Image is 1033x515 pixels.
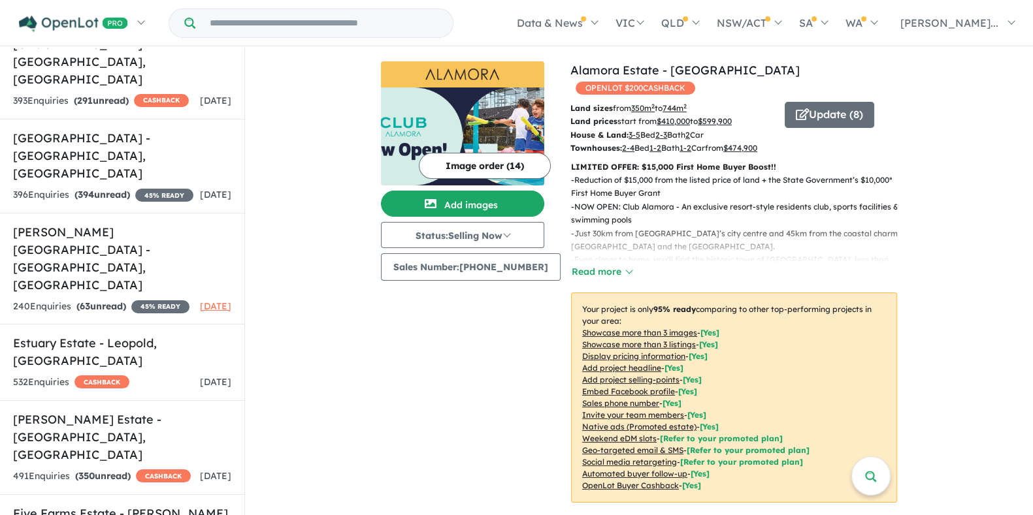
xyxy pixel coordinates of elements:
[700,328,719,337] span: [ Yes ]
[700,422,719,431] span: [Yes]
[78,470,95,482] span: 350
[570,63,800,78] a: Alamora Estate - [GEOGRAPHIC_DATA]
[13,411,231,463] h5: [PERSON_NAME] Estate - [GEOGRAPHIC_DATA] , [GEOGRAPHIC_DATA]
[74,95,129,106] strong: ( unread)
[571,200,908,227] p: - NOW OPEN: Club Alamora - An exclusive resort-style residents club, sports facilities & swimming...
[13,35,231,88] h5: [GEOGRAPHIC_DATA] - [GEOGRAPHIC_DATA] , [GEOGRAPHIC_DATA]
[687,445,810,455] span: [Refer to your promoted plan]
[200,376,231,388] span: [DATE]
[690,116,732,126] span: to
[785,102,874,128] button: Update (8)
[657,116,690,126] u: $ 410,000
[582,351,685,361] u: Display pricing information
[571,174,908,200] p: - Reduction of $15,000 from the listed price of land + the State Government’s $10,000* First Home...
[76,300,126,312] strong: ( unread)
[582,457,677,467] u: Social media retargeting
[75,470,131,482] strong: ( unread)
[691,469,710,478] span: [Yes]
[582,445,683,455] u: Geo-targeted email & SMS
[680,143,691,153] u: 1-2
[576,82,695,95] span: OPENLOT $ 200 CASHBACK
[13,223,231,294] h5: [PERSON_NAME][GEOGRAPHIC_DATA] - [GEOGRAPHIC_DATA] , [GEOGRAPHIC_DATA]
[663,398,681,408] span: [ Yes ]
[698,116,732,126] u: $ 599,900
[78,189,94,200] span: 394
[582,328,697,337] u: Showcase more than 3 images
[685,130,690,140] u: 2
[629,130,640,140] u: 3-5
[135,189,193,202] span: 45 % READY
[651,102,655,110] sup: 2
[381,253,561,281] button: Sales Number:[PHONE_NUMBER]
[622,143,634,153] u: 2-4
[723,143,757,153] u: $ 474,900
[582,363,661,373] u: Add project headline
[663,103,687,113] u: 744 m
[582,375,680,384] u: Add project selling-points
[571,253,908,293] p: - Even closer to home, you’ll find the historic town of [GEOGRAPHIC_DATA], less than 10km away, k...
[386,67,539,82] img: Alamora Estate - Tarneit Logo
[19,16,128,32] img: Openlot PRO Logo White
[570,129,775,142] p: Bed Bath Car
[74,189,130,200] strong: ( unread)
[683,375,702,384] span: [ Yes ]
[571,161,897,174] p: LIMITED OFFER: $15,000 First Home Buyer Boost!!
[582,339,696,349] u: Showcase more than 3 listings
[571,264,632,279] button: Read more
[13,187,193,203] div: 396 Enquir ies
[582,480,679,490] u: OpenLot Buyer Cashback
[13,129,231,182] h5: [GEOGRAPHIC_DATA] - [GEOGRAPHIC_DATA] , [GEOGRAPHIC_DATA]
[13,469,191,484] div: 491 Enquir ies
[131,300,189,313] span: 45 % READY
[13,375,129,390] div: 532 Enquir ies
[699,339,718,349] span: [ Yes ]
[582,469,687,478] u: Automated buyer follow-up
[570,130,629,140] b: House & Land:
[77,95,93,106] span: 291
[198,9,450,37] input: Try estate name, suburb, builder or developer
[200,470,231,482] span: [DATE]
[582,433,657,443] u: Weekend eDM slots
[660,433,783,443] span: [Refer to your promoted plan]
[571,292,897,503] p: Your project is only comparing to other top-performing projects in your area: - - - - - - - - - -...
[13,93,189,109] div: 393 Enquir ies
[655,103,687,113] span: to
[570,115,775,128] p: start from
[649,143,661,153] u: 1-2
[381,222,544,248] button: Status:Selling Now
[200,300,231,312] span: [DATE]
[689,351,708,361] span: [ Yes ]
[570,103,613,113] b: Land sizes
[653,304,696,314] b: 95 % ready
[200,95,231,106] span: [DATE]
[631,103,655,113] u: 350 m
[680,457,803,467] span: [Refer to your promoted plan]
[419,153,551,179] button: Image order (14)
[136,469,191,482] span: CASHBACK
[571,227,908,254] p: - Just 30km from [GEOGRAPHIC_DATA]’s city centre and 45km from the coastal charm of [GEOGRAPHIC_D...
[570,143,622,153] b: Townhouses:
[900,16,998,29] span: [PERSON_NAME]...
[655,130,667,140] u: 2-3
[570,142,775,155] p: Bed Bath Car from
[582,410,684,420] u: Invite your team members
[74,375,129,388] span: CASHBACK
[200,189,231,200] span: [DATE]
[80,300,90,312] span: 63
[682,480,701,490] span: [Yes]
[13,334,231,369] h5: Estuary Estate - Leopold , [GEOGRAPHIC_DATA]
[570,102,775,115] p: from
[582,398,659,408] u: Sales phone number
[582,386,675,396] u: Embed Facebook profile
[687,410,706,420] span: [ Yes ]
[678,386,697,396] span: [ Yes ]
[381,61,544,185] a: Alamora Estate - Tarneit LogoAlamora Estate - Tarneit
[381,87,544,185] img: Alamora Estate - Tarneit
[134,94,189,107] span: CASHBACK
[13,299,189,315] div: 240 Enquir ies
[582,422,697,431] u: Native ads (Promoted estate)
[683,102,687,110] sup: 2
[381,191,544,217] button: Add images
[664,363,683,373] span: [ Yes ]
[570,116,617,126] b: Land prices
